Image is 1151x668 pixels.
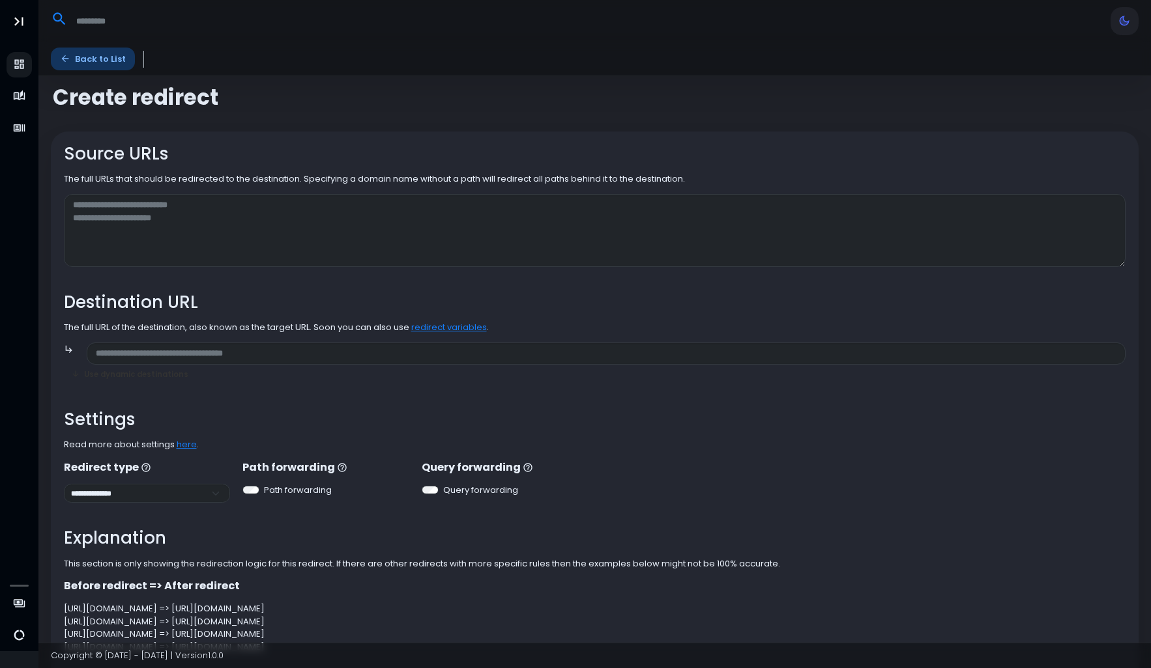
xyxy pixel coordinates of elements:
div: [URL][DOMAIN_NAME] => [URL][DOMAIN_NAME] [64,628,1126,641]
h2: Destination URL [64,292,1126,313]
a: Back to List [51,48,135,70]
p: Query forwarding [422,460,588,475]
p: Redirect type [64,460,230,475]
p: The full URLs that should be redirected to the destination. Specifying a domain name without a pa... [64,173,1126,186]
a: redirect variables [411,321,487,333]
p: Before redirect => After redirect [64,578,1126,594]
h2: Settings [64,410,1126,430]
p: Read more about settings . [64,438,1126,451]
span: Copyright © [DATE] - [DATE] | Version 1.0.0 [51,649,224,661]
p: Path forwarding [242,460,409,475]
a: here [177,438,197,451]
label: Path forwarding [264,484,332,497]
div: [URL][DOMAIN_NAME] => [URL][DOMAIN_NAME] [64,615,1126,628]
label: Query forwarding [443,484,518,497]
button: Toggle Aside [7,9,31,34]
p: The full URL of the destination, also known as the target URL. Soon you can also use . [64,321,1126,334]
span: Create redirect [53,85,218,110]
div: [URL][DOMAIN_NAME] => [URL][DOMAIN_NAME] [64,641,1126,654]
button: Use dynamic destinations [64,365,196,383]
p: This section is only showing the redirection logic for this redirect. If there are other redirect... [64,557,1126,570]
h2: Explanation [64,528,1126,548]
div: [URL][DOMAIN_NAME] => [URL][DOMAIN_NAME] [64,602,1126,615]
h2: Source URLs [64,144,1126,164]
